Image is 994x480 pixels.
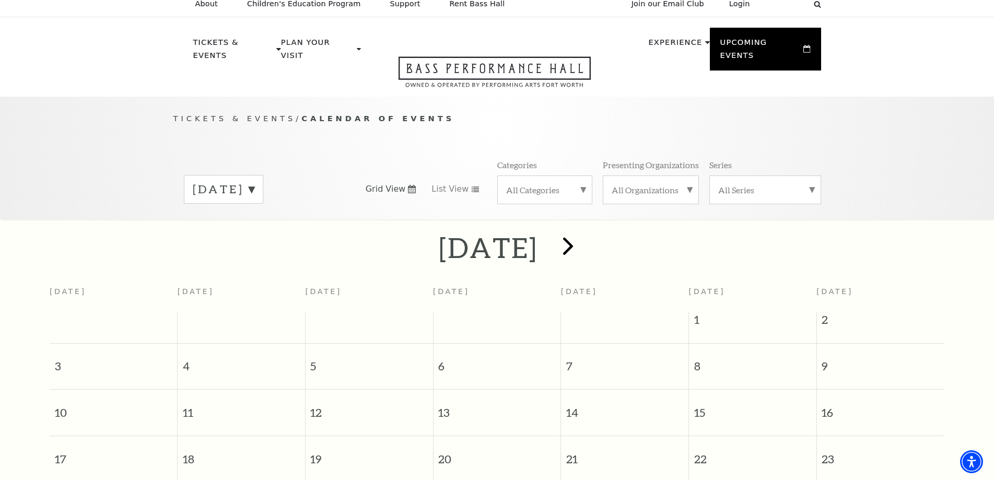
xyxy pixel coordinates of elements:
span: 9 [817,344,944,380]
button: next [547,229,586,266]
span: Tickets & Events [173,114,296,123]
p: Tickets & Events [193,36,274,68]
span: List View [431,183,469,195]
label: All Categories [506,184,583,195]
label: [DATE] [193,181,254,197]
th: [DATE] [178,281,306,312]
p: Categories [497,159,537,170]
p: Upcoming Events [720,36,801,68]
span: 7 [561,344,688,380]
p: Experience [648,36,702,55]
span: 21 [561,436,688,472]
span: 8 [689,344,816,380]
a: Open this option [361,56,628,97]
span: 12 [306,390,433,426]
span: 19 [306,436,433,472]
span: 14 [561,390,688,426]
th: [DATE] [305,281,433,312]
span: 5 [306,344,433,380]
th: [DATE] [561,281,689,312]
span: 1 [689,312,816,333]
span: 16 [817,390,944,426]
span: 11 [178,390,305,426]
p: Presenting Organizations [603,159,699,170]
span: 2 [817,312,944,333]
span: 20 [434,436,561,472]
span: Calendar of Events [301,114,454,123]
span: [DATE] [816,287,853,296]
p: Plan Your Visit [281,36,354,68]
span: 17 [50,436,177,472]
span: 3 [50,344,177,380]
div: Accessibility Menu [960,450,983,473]
th: [DATE] [433,281,561,312]
p: / [173,112,821,125]
h2: [DATE] [439,231,537,264]
span: 6 [434,344,561,380]
th: [DATE] [50,281,178,312]
span: 13 [434,390,561,426]
p: Series [709,159,732,170]
span: 15 [689,390,816,426]
span: 10 [50,390,177,426]
label: All Organizations [612,184,690,195]
span: Grid View [366,183,406,195]
span: 22 [689,436,816,472]
label: All Series [718,184,812,195]
span: 23 [817,436,944,472]
span: [DATE] [689,287,726,296]
span: 4 [178,344,305,380]
span: 18 [178,436,305,472]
